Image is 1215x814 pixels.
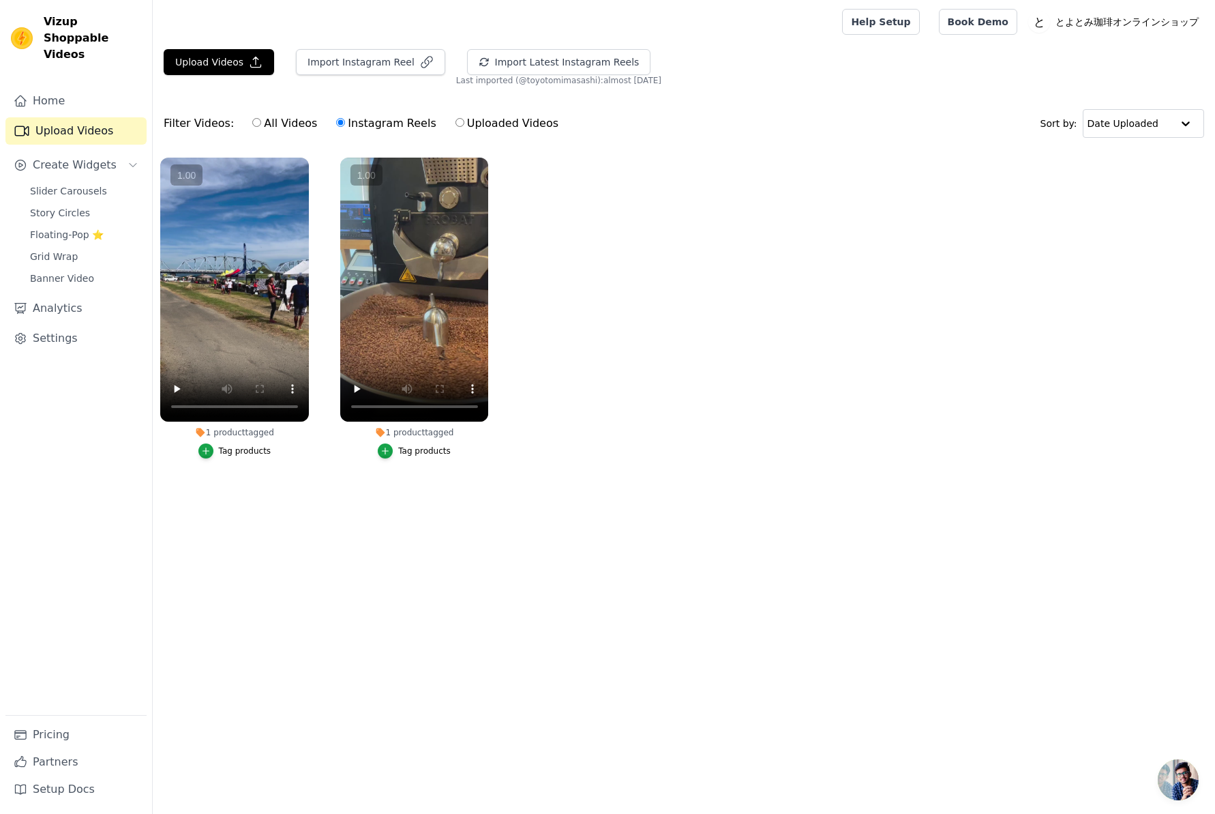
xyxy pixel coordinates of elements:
a: Setup Docs [5,776,147,803]
div: Tag products [219,446,271,456]
a: Analytics [5,295,147,322]
text: と [1034,15,1045,29]
label: All Videos [252,115,318,132]
a: Partners [5,748,147,776]
button: Tag products [198,444,271,459]
a: Book Demo [939,9,1017,35]
button: Import Latest Instagram Reels [467,49,651,75]
span: Floating-Pop ⭐ [30,228,104,242]
p: とよとみ珈琲オンラインショップ [1050,10,1204,34]
div: 1 product tagged [340,427,489,438]
label: Instagram Reels [335,115,436,132]
span: Slider Carousels [30,184,107,198]
div: Sort by: [1040,109,1205,138]
div: 1 product tagged [160,427,309,438]
label: Uploaded Videos [455,115,559,132]
div: Tag products [398,446,451,456]
button: Create Widgets [5,151,147,179]
span: Vizup Shoppable Videos [44,14,141,63]
a: Floating-Pop ⭐ [22,225,147,244]
a: Home [5,87,147,115]
a: Pricing [5,721,147,748]
a: Grid Wrap [22,247,147,266]
input: Uploaded Videos [455,118,464,127]
a: Slider Carousels [22,181,147,201]
input: Instagram Reels [336,118,345,127]
a: Upload Videos [5,117,147,145]
div: Filter Videos: [164,108,566,139]
span: Grid Wrap [30,250,78,263]
a: Banner Video [22,269,147,288]
a: Story Circles [22,203,147,222]
button: Upload Videos [164,49,274,75]
span: Last imported (@ toyotomimasashi ): almost [DATE] [456,75,661,86]
div: チャットを開く [1158,759,1199,800]
a: Settings [5,325,147,352]
span: Story Circles [30,206,90,220]
button: Import Instagram Reel [296,49,445,75]
span: Create Widgets [33,157,117,173]
input: All Videos [252,118,261,127]
span: Banner Video [30,272,94,285]
button: と とよとみ珈琲オンラインショップ [1028,10,1204,34]
a: Help Setup [842,9,919,35]
img: Vizup [11,27,33,49]
button: Tag products [378,444,451,459]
